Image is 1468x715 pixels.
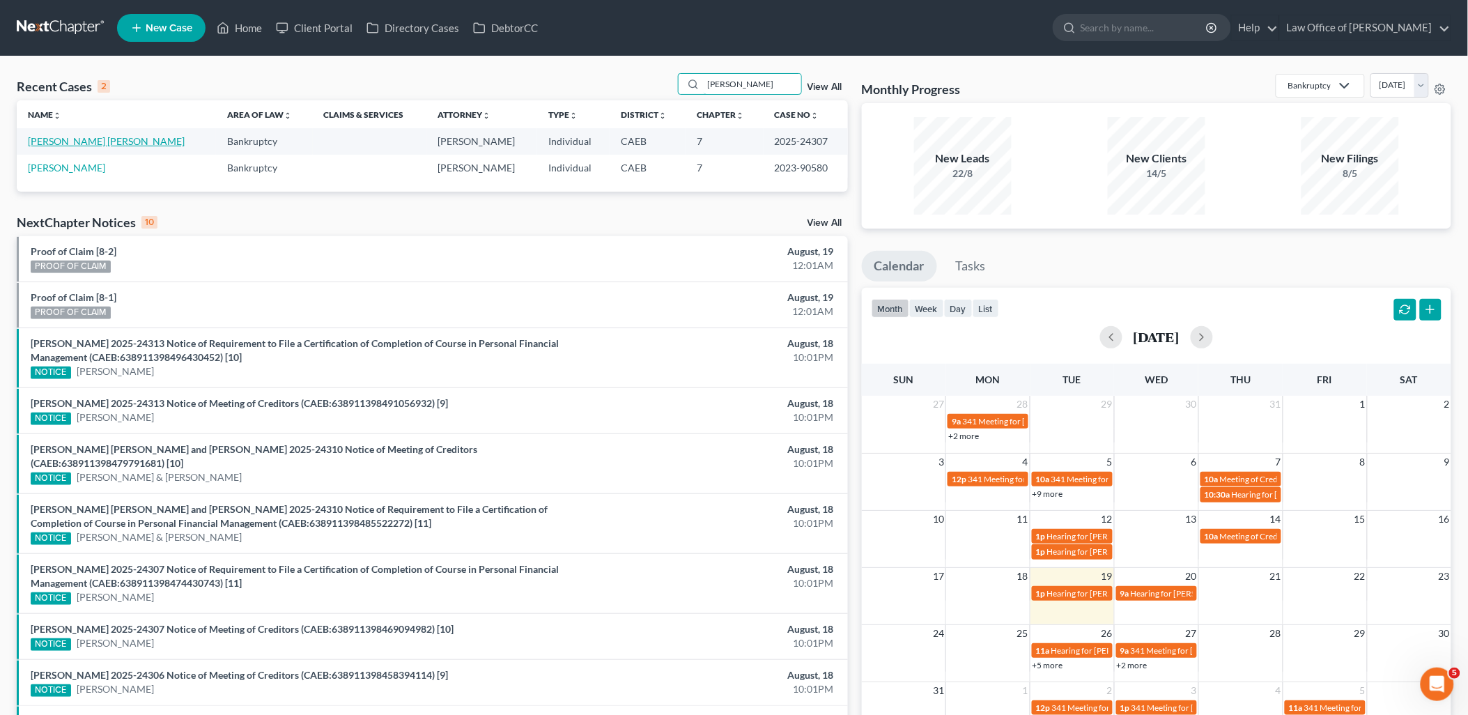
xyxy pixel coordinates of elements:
a: +9 more [1033,489,1063,499]
a: DebtorCC [466,15,545,40]
td: CAEB [610,155,686,180]
a: +2 more [1117,660,1148,670]
a: Tasks [943,251,998,282]
div: August, 18 [575,443,834,456]
span: 10 [932,511,945,528]
span: Sun [894,374,914,385]
td: [PERSON_NAME] [426,155,537,180]
span: 10:30a [1205,489,1230,500]
div: August, 18 [575,668,834,682]
span: 4 [1021,454,1030,470]
span: 15 [1353,511,1367,528]
input: Search by name... [704,74,801,94]
span: Meeting of Creditors for [PERSON_NAME] & [PERSON_NAME] [1220,531,1448,541]
a: [PERSON_NAME] 2025-24313 Notice of Requirement to File a Certification of Completion of Course in... [31,337,559,363]
div: 8/5 [1301,167,1399,180]
h3: Monthly Progress [862,81,961,98]
a: [PERSON_NAME] [77,364,154,378]
td: 2023-90580 [764,155,848,180]
div: NOTICE [31,472,71,485]
a: [PERSON_NAME] [PERSON_NAME] and [PERSON_NAME] 2025-24310 Notice of Requirement to File a Certific... [31,503,548,529]
a: Proof of Claim [8-2] [31,245,116,257]
button: month [872,299,909,318]
span: 12p [952,474,966,484]
span: 341 Meeting for [PERSON_NAME] [1051,474,1177,484]
td: 7 [686,155,763,180]
span: 10a [1036,474,1050,484]
span: 9a [1120,645,1129,656]
a: [PERSON_NAME] 2025-24307 Notice of Meeting of Creditors (CAEB:638911398469094982) [10] [31,623,454,635]
span: 17 [932,568,945,585]
span: Hearing for [PERSON_NAME] & [PERSON_NAME] [1051,645,1234,656]
a: +2 more [948,431,979,441]
span: 14 [1269,511,1283,528]
td: Bankruptcy [216,155,313,180]
span: 18 [1016,568,1030,585]
div: 10:01PM [575,456,834,470]
td: Individual [537,128,610,154]
div: August, 19 [575,245,834,259]
a: Home [210,15,269,40]
span: Meeting of Creditors for [PERSON_NAME] & [PERSON_NAME] [1220,474,1448,484]
span: 1 [1359,396,1367,413]
div: NOTICE [31,413,71,425]
span: 20 [1184,568,1198,585]
span: 25 [1016,625,1030,642]
div: August, 18 [575,622,834,636]
span: 27 [932,396,945,413]
div: 10:01PM [575,682,834,696]
div: NOTICE [31,532,71,545]
span: 341 Meeting for [PERSON_NAME] & [PERSON_NAME] [962,416,1161,426]
span: 13 [1184,511,1198,528]
div: 12:01AM [575,259,834,272]
div: 10 [141,216,157,229]
div: NOTICE [31,367,71,379]
a: Case Nounfold_more [775,109,819,120]
div: Bankruptcy [1288,79,1331,91]
span: 26 [1100,625,1114,642]
span: 29 [1353,625,1367,642]
span: 10a [1205,531,1219,541]
button: list [973,299,999,318]
span: 9a [952,416,961,426]
span: 11a [1036,645,1050,656]
span: 22 [1353,568,1367,585]
span: 19 [1100,568,1114,585]
td: CAEB [610,128,686,154]
span: Fri [1318,374,1332,385]
div: NOTICE [31,684,71,697]
a: Typeunfold_more [548,109,578,120]
span: 1 [1021,682,1030,699]
div: 2 [98,80,110,93]
div: August, 18 [575,502,834,516]
span: 30 [1437,625,1451,642]
a: Help [1232,15,1278,40]
i: unfold_more [736,112,744,120]
div: New Leads [914,151,1012,167]
a: [PERSON_NAME] & [PERSON_NAME] [77,470,242,484]
span: Thu [1230,374,1251,385]
a: [PERSON_NAME] [77,590,154,604]
span: Hearing for [PERSON_NAME] [1232,489,1340,500]
i: unfold_more [284,112,292,120]
span: 7 [1274,454,1283,470]
i: unfold_more [658,112,667,120]
i: unfold_more [569,112,578,120]
iframe: Intercom live chat [1421,668,1454,701]
div: NextChapter Notices [17,214,157,231]
span: 28 [1016,396,1030,413]
div: 22/8 [914,167,1012,180]
div: 10:01PM [575,636,834,650]
span: 5 [1106,454,1114,470]
input: Search by name... [1081,15,1208,40]
span: Mon [976,374,1000,385]
div: 14/5 [1108,167,1205,180]
span: 1p [1036,546,1046,557]
span: 6 [1190,454,1198,470]
div: NOTICE [31,638,71,651]
div: New Filings [1301,151,1399,167]
a: Districtunfold_more [621,109,667,120]
button: day [944,299,973,318]
div: New Clients [1108,151,1205,167]
td: Bankruptcy [216,128,313,154]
